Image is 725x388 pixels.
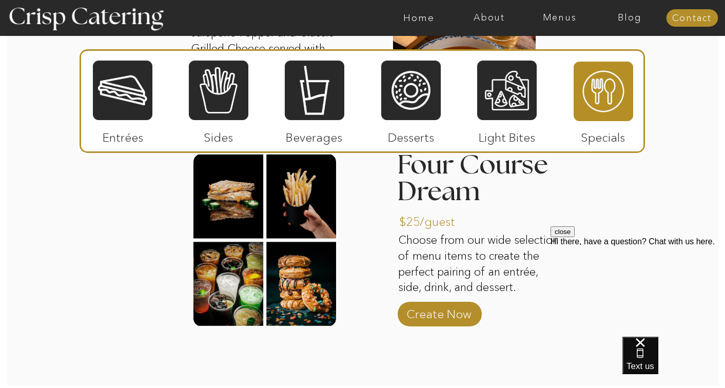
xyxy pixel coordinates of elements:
[398,232,564,297] p: Choose from our wide selection of menu items to create the perfect pairing of an entrée, side, dr...
[569,120,637,150] p: Specials
[399,204,467,234] p: $25/guest
[280,120,348,150] p: Beverages
[454,13,524,23] a: About
[551,226,725,350] iframe: podium webchat widget prompt
[473,120,541,150] p: Light Bites
[524,13,595,23] a: Menus
[377,120,445,150] p: Desserts
[622,337,725,388] iframe: podium webchat widget bubble
[397,152,554,207] h3: Four Course Dream
[405,297,473,326] a: Create Now
[89,120,157,150] p: Entrées
[184,120,252,150] p: Sides
[595,13,665,23] a: Blog
[384,13,454,23] a: Home
[666,13,718,24] a: Contact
